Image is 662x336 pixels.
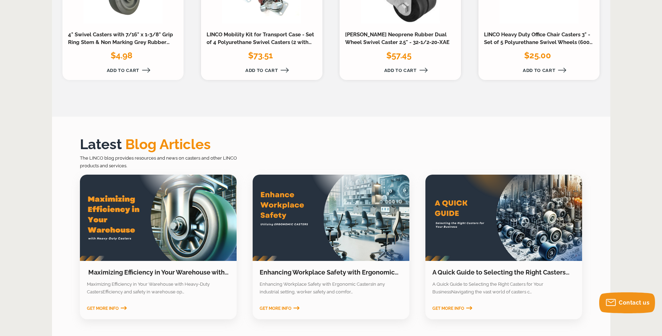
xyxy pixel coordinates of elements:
[253,280,409,295] section: Enhancing Workplace Safety with Ergonomic CastersIn any industrial setting, worker safety and com...
[425,280,582,295] section: A Quick Guide to Selecting the Right Casters for Your BusinessNavigating the vast world of caster...
[253,175,409,261] a: Enhancing Workplace Safety with Ergonomic Casters
[107,68,139,73] span: Add to Cart
[245,68,278,73] span: Add to Cart
[260,306,299,311] a: Get More Info
[80,175,237,261] a: ​ Maximizing Efficiency in Your Warehouse with Heavy-Duty Casters
[619,299,649,306] span: Contact us
[386,50,411,60] span: $57.45
[207,68,317,73] a: Add to Cart
[111,50,133,60] span: $4.98
[484,31,593,53] a: LINCO Heavy Duty Office Chair Casters 3" - Set of 5 Polyurethane Swivel Wheels (600 LBS Cap Combi...
[484,68,594,73] a: Add to Cart
[345,31,449,45] a: [PERSON_NAME] Neoprene Rubber Dual Wheel Swivel Caster 2.5" - 32-1/2-20-XAE
[432,306,472,311] a: Get More Info
[68,31,173,53] a: 4" Swivel Casters with 7/16" x 1-3/8" Grip Ring Stem & Non Marking Grey Rubber Wheel
[432,306,464,311] span: Get More Info
[122,136,211,152] span: Blog Articles
[87,306,127,311] a: Get More Info
[599,292,655,313] button: Contact us
[425,175,582,261] a: A Quick Guide to Selecting the Right Casters for Your Business
[80,134,582,154] h2: Latest
[207,31,314,53] a: LINCO Mobility Kit for Transport Case - Set of 4 Polyurethane Swivel Casters (2 with Locks) 3"
[260,306,291,311] span: Get More Info
[524,50,551,60] span: $25.00
[80,280,237,295] section: Maximizing Efficiency in Your Warehouse with Heavy-Duty CastersEfficiency and safety in warehouse...
[80,154,254,169] p: The LINCO blog provides resources and news on casters and other LINCO products and services.
[523,68,555,73] span: Add to Cart
[68,68,178,73] a: Add to Cart
[87,306,119,311] span: Get More Info
[345,68,455,73] a: Add to Cart
[260,269,399,285] a: Enhancing Workplace Safety with Ergonomic Casters
[248,50,273,60] span: $73.51
[432,269,570,285] a: A Quick Guide to Selecting the Right Casters for Your Business
[384,68,417,73] span: Add to Cart
[87,269,229,285] a: ​ Maximizing Efficiency in Your Warehouse with Heavy-Duty Casters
